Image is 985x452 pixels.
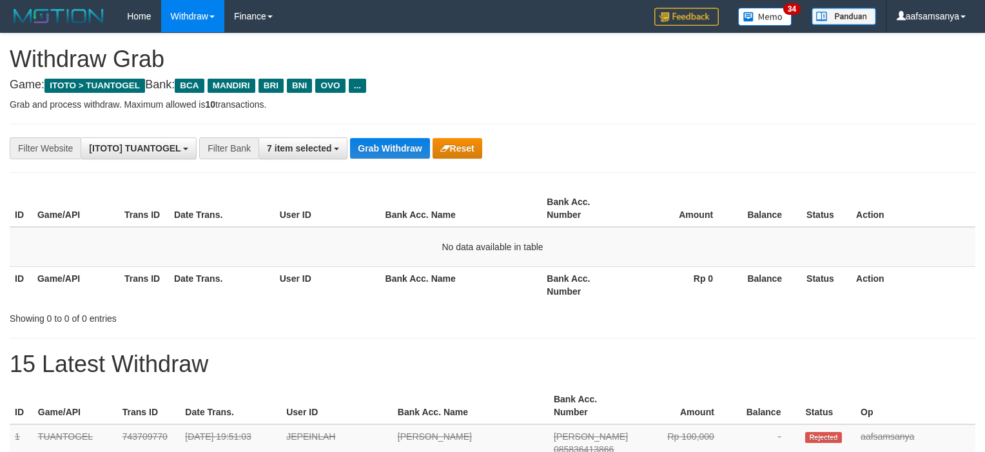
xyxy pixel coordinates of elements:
[349,79,366,93] span: ...
[169,266,275,303] th: Date Trans.
[275,190,380,227] th: User ID
[208,79,255,93] span: MANDIRI
[258,79,284,93] span: BRI
[205,99,215,110] strong: 10
[801,190,851,227] th: Status
[267,143,331,153] span: 7 item selected
[851,190,975,227] th: Action
[549,388,634,424] th: Bank Acc. Number
[32,190,119,227] th: Game/API
[10,190,32,227] th: ID
[10,227,975,267] td: No data available in table
[10,98,975,111] p: Grab and process withdraw. Maximum allowed is transactions.
[812,8,876,25] img: panduan.png
[851,266,975,303] th: Action
[175,79,204,93] span: BCA
[33,388,117,424] th: Game/API
[180,388,281,424] th: Date Trans.
[541,266,629,303] th: Bank Acc. Number
[380,266,542,303] th: Bank Acc. Name
[315,79,345,93] span: OVO
[10,137,81,159] div: Filter Website
[654,8,719,26] img: Feedback.jpg
[732,266,801,303] th: Balance
[258,137,347,159] button: 7 item selected
[629,190,732,227] th: Amount
[281,388,393,424] th: User ID
[350,138,429,159] button: Grab Withdraw
[634,388,734,424] th: Amount
[89,143,180,153] span: [ITOTO] TUANTOGEL
[44,79,145,93] span: ITOTO > TUANTOGEL
[10,307,401,325] div: Showing 0 to 0 of 0 entries
[398,431,472,442] a: [PERSON_NAME]
[119,190,169,227] th: Trans ID
[10,388,33,424] th: ID
[855,388,975,424] th: Op
[119,266,169,303] th: Trans ID
[393,388,549,424] th: Bank Acc. Name
[10,266,32,303] th: ID
[10,351,975,377] h1: 15 Latest Withdraw
[275,266,380,303] th: User ID
[199,137,258,159] div: Filter Bank
[81,137,197,159] button: [ITOTO] TUANTOGEL
[629,266,732,303] th: Rp 0
[738,8,792,26] img: Button%20Memo.svg
[800,388,855,424] th: Status
[554,431,628,442] span: [PERSON_NAME]
[433,138,482,159] button: Reset
[801,266,851,303] th: Status
[732,190,801,227] th: Balance
[805,432,841,443] span: Rejected
[541,190,629,227] th: Bank Acc. Number
[287,79,312,93] span: BNI
[169,190,275,227] th: Date Trans.
[783,3,801,15] span: 34
[734,388,801,424] th: Balance
[10,46,975,72] h1: Withdraw Grab
[10,79,975,92] h4: Game: Bank:
[32,266,119,303] th: Game/API
[10,6,108,26] img: MOTION_logo.png
[117,388,180,424] th: Trans ID
[380,190,542,227] th: Bank Acc. Name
